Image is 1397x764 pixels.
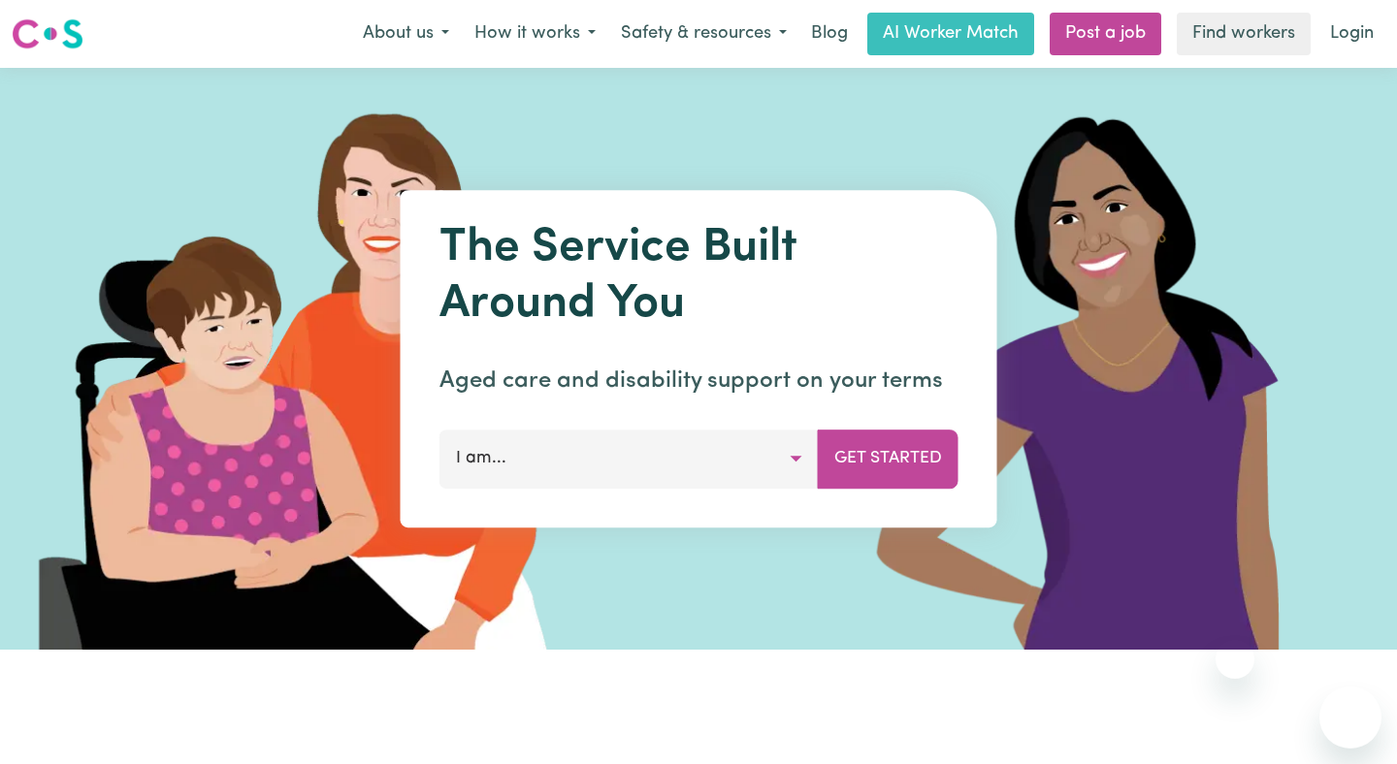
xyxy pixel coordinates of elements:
[1050,13,1161,55] a: Post a job
[439,364,958,398] p: Aged care and disability support on your terms
[439,430,819,488] button: I am...
[799,13,860,55] a: Blog
[1319,686,1381,748] iframe: Button to launch messaging window
[1318,13,1385,55] a: Login
[439,221,958,333] h1: The Service Built Around You
[608,14,799,54] button: Safety & resources
[12,12,83,56] a: Careseekers logo
[818,430,958,488] button: Get Started
[1177,13,1311,55] a: Find workers
[462,14,608,54] button: How it works
[350,14,462,54] button: About us
[12,16,83,51] img: Careseekers logo
[867,13,1034,55] a: AI Worker Match
[1216,640,1254,679] iframe: Close message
